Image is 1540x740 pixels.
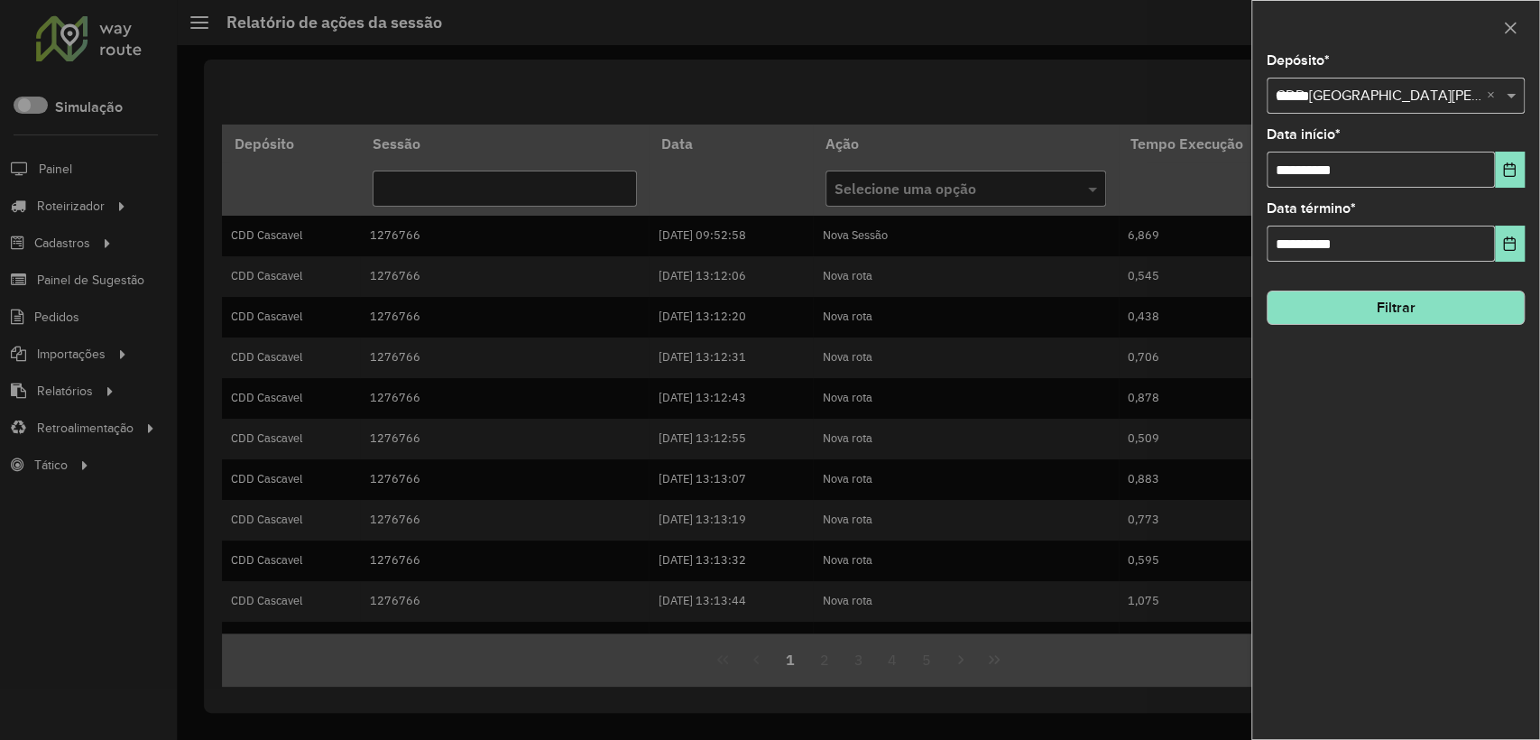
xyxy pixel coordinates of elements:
[1487,85,1502,106] span: Clear all
[1267,198,1356,219] label: Data término
[1267,50,1330,71] label: Depósito
[1267,291,1525,325] button: Filtrar
[1267,124,1341,145] label: Data início
[1495,226,1525,262] button: Choose Date
[1495,152,1525,188] button: Choose Date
